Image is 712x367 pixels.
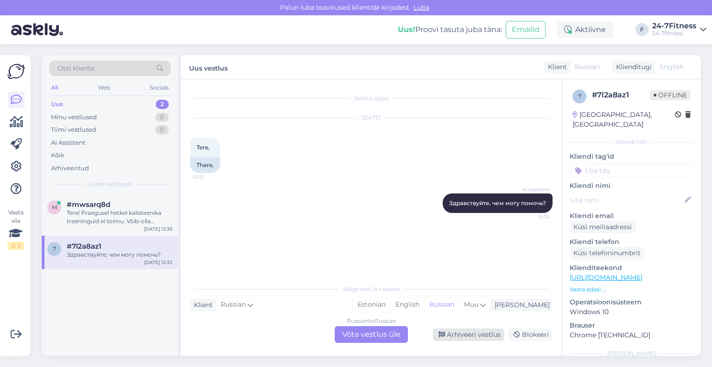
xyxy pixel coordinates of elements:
div: AI Assistent [51,138,85,148]
p: Kliendi nimi [570,181,693,191]
div: 0 [155,125,169,135]
div: All [49,82,60,94]
div: Tiimi vestlused [51,125,96,135]
div: [DATE] 12:36 [144,225,172,232]
div: [DATE] [190,114,553,122]
p: Vaata edasi ... [570,285,693,294]
p: Brauser [570,321,693,330]
p: Kliendi email [570,211,693,221]
div: There, [190,157,220,173]
div: Klienditugi [612,62,652,72]
div: Võta vestlus üle [335,326,408,343]
div: Proovi tasuta juba täna: [398,24,502,35]
div: Estonian [353,298,390,312]
span: 12:32 [193,174,228,180]
div: 24-7fitness [652,30,696,37]
div: Web [96,82,112,94]
div: Aktiivne [557,21,613,38]
div: Küsi telefoninumbrit [570,247,644,259]
span: Offline [650,90,691,100]
span: 12:32 [515,213,550,220]
div: 24-7Fitness [652,22,696,30]
div: Socials [148,82,171,94]
span: Здравствуйте, чем могу помочь? [449,200,546,206]
p: Chrome [TECHNICAL_ID] [570,330,693,340]
div: Kliendi info [570,138,693,146]
div: # 7l2a8az1 [592,90,650,101]
span: AI Assistent [515,186,550,193]
p: Operatsioonisüsteem [570,297,693,307]
div: [PERSON_NAME] [491,300,550,310]
div: Valige keel ja vastake [190,285,553,293]
img: Askly Logo [7,63,25,80]
div: Здравствуйте, чем могу помочь? [67,251,172,259]
div: Russian to Russian [347,317,396,325]
div: Klient [190,300,213,310]
div: English [390,298,424,312]
div: [PERSON_NAME] [570,349,693,358]
div: Vaata siia [7,208,24,250]
div: 0 [155,113,169,122]
div: Klient [544,62,567,72]
label: Uus vestlus [189,61,228,73]
span: English [660,62,684,72]
p: Klienditeekond [570,263,693,273]
div: F [636,23,648,36]
div: Russian [424,298,459,312]
p: Windows 10 [570,307,693,317]
div: Arhiveeritud [51,164,89,173]
span: Russian [221,300,246,310]
span: #7l2a8az1 [67,242,102,251]
div: [DATE] 12:32 [144,259,172,266]
div: Kõik [51,151,64,160]
div: [GEOGRAPHIC_DATA], [GEOGRAPHIC_DATA] [572,110,675,129]
span: Luba [411,3,432,12]
span: Russian [575,62,600,72]
span: Uued vestlused [89,180,132,188]
button: Emailid [506,21,546,39]
input: Lisa tag [570,163,693,177]
div: Arhiveeri vestlus [433,328,504,341]
div: Küsi meiliaadressi [570,221,636,233]
a: [URL][DOMAIN_NAME] [570,273,642,282]
a: 24-7Fitness24-7fitness [652,22,706,37]
input: Lisa nimi [570,195,683,205]
b: Uus! [398,25,415,34]
p: Kliendi tag'id [570,152,693,161]
p: Kliendi telefon [570,237,693,247]
div: Tere! Praegusel hetkel kalisteenika treeninguid ei toimu. Võib-olla hakkavad kalisteenika treenin... [67,209,172,225]
div: 2 / 3 [7,242,24,250]
span: #mwsarq8d [67,200,110,209]
div: Minu vestlused [51,113,97,122]
span: Tere, [197,144,210,151]
div: Blokeeri [508,328,553,341]
div: 2 [156,100,169,109]
span: Muu [464,300,478,309]
span: Otsi kliente [57,64,95,73]
span: m [52,204,57,211]
div: Uus [51,100,63,109]
span: 7 [53,245,56,252]
span: 7 [578,93,581,100]
div: Vestlus algas [190,94,553,103]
